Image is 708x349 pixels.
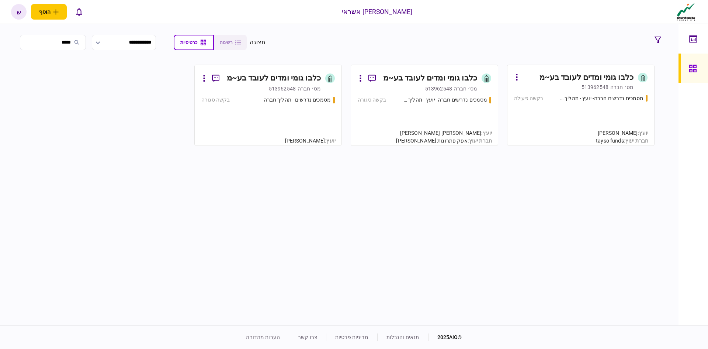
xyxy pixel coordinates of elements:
button: פתח רשימת התראות [71,4,87,20]
a: צרו קשר [298,334,317,340]
button: רשימה [214,35,247,50]
button: ש [11,4,27,20]
span: חברת יעוץ : [468,138,492,144]
a: תנאים והגבלות [386,334,419,340]
span: חברת יעוץ : [624,138,648,144]
div: tayso funds [596,137,648,145]
a: הערות מהדורה [246,334,280,340]
div: בקשה פעילה [514,95,543,102]
div: אפק פתרונות [PERSON_NAME] [396,137,492,145]
button: כרטיסיות [174,35,214,50]
div: 513962548 [582,83,608,91]
img: client company logo [675,3,697,21]
div: בקשה סגורה [358,96,386,104]
div: 513962548 [425,85,452,92]
span: יועץ : [325,138,336,144]
div: מס׳ חברה [610,83,634,91]
div: 513962548 [269,85,296,92]
div: מסמכים נדרשים חברה- יועץ - תהליך חברה [558,95,644,102]
div: כלבו גומי ומדים לעובד בע~מ [383,72,477,84]
a: כלבו גומי ומדים לעובד בע~ממס׳ חברה513962548מסמכים נדרשים חברה- יועץ - תהליך חברהבקשה פעילהיועץ:[P... [507,65,655,146]
button: פתח תפריט להוספת לקוח [31,4,67,20]
div: [PERSON_NAME] אשראי [342,7,413,17]
a: מדיניות פרטיות [335,334,368,340]
div: בקשה סגורה [201,96,230,104]
a: כלבו גומי ומדים לעובד בע~ממס׳ חברה513962548מסמכים נדרשים חברה- יועץ - תהליך חברהבקשה סגורהיועץ:[P... [351,65,498,146]
div: [PERSON_NAME] [596,129,648,137]
div: [PERSON_NAME] [285,137,336,145]
a: כלבו גומי ומדים לעובד בע~ממס׳ חברה513962548מסמכים נדרשים - תהליך חברהבקשה סגורהיועץ:[PERSON_NAME] [194,65,342,146]
div: מס׳ חברה [298,85,321,92]
span: יועץ : [481,130,492,136]
div: מסמכים נדרשים חברה- יועץ - תהליך חברה [402,96,487,104]
span: רשימה [220,40,233,45]
div: מסמכים נדרשים - תהליך חברה [264,96,331,104]
div: תצוגה [250,38,265,47]
div: כלבו גומי ומדים לעובד בע~מ [539,72,634,83]
div: [PERSON_NAME] [PERSON_NAME] [396,129,492,137]
div: כלבו גומי ומדים לעובד בע~מ [227,72,321,84]
div: © 2025 AIO [428,333,462,341]
span: כרטיסיות [180,40,197,45]
div: מס׳ חברה [454,85,477,92]
span: יועץ : [638,130,648,136]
